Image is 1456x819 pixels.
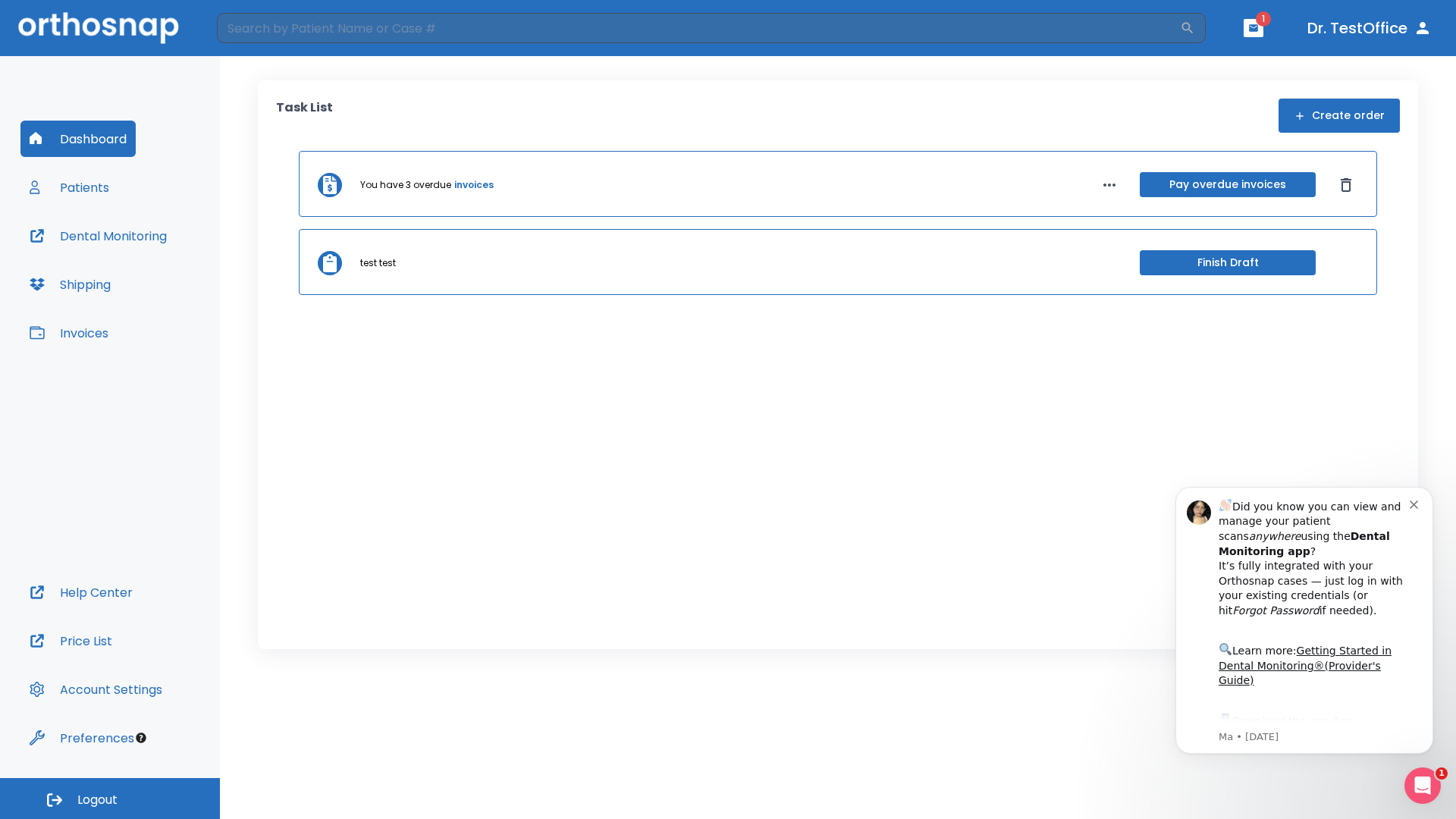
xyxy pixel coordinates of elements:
[66,266,257,280] p: Message from Ma, sent 1w ago
[20,121,136,157] button: Dashboard
[1140,172,1316,197] button: Pay overdue invoices
[20,218,176,254] button: Dental Monitoring
[257,33,269,45] button: Dismiss notification
[1153,464,1456,778] iframe: Intercom notifications message
[1436,767,1448,780] span: 1
[20,671,171,708] button: Account Settings
[20,315,118,351] button: Invoices
[20,574,142,610] button: Help Center
[1301,14,1438,42] button: Dr. TestOffice
[1140,250,1316,275] button: Finish Draft
[1256,11,1271,27] span: 1
[360,256,396,270] p: test test
[20,720,143,756] button: Preferences
[134,731,148,745] div: Tooltip anchor
[276,99,333,133] p: Task List
[1404,767,1441,804] iframe: Intercom live chat
[18,12,179,43] img: Orthosnap
[1279,99,1400,133] button: Create order
[20,169,118,206] button: Patients
[66,247,257,325] div: Download the app: | ​ Let us know if you need help getting started!
[217,13,1180,43] input: Search by Patient Name or Case #
[360,178,451,192] p: You have 3 overdue
[1334,173,1358,197] button: Dismiss
[77,792,118,808] span: Logout
[454,178,494,192] a: invoices
[20,623,121,659] button: Price List
[66,251,201,278] a: App Store
[20,266,120,303] button: Shipping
